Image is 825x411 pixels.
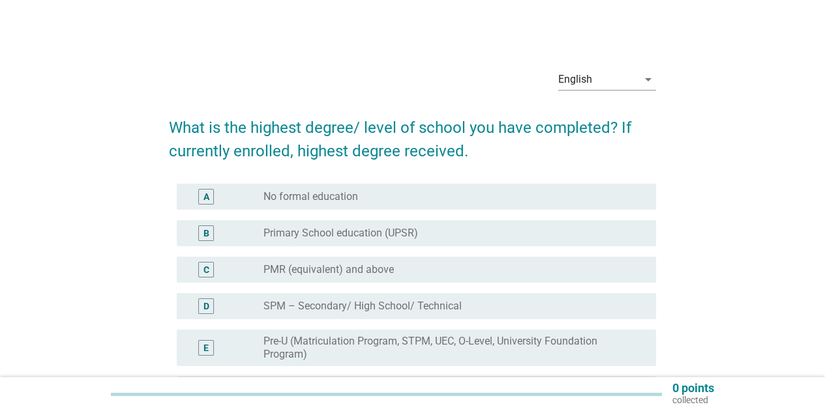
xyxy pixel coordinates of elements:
h2: What is the highest degree/ level of school you have completed? If currently enrolled, highest de... [169,103,656,163]
div: A [203,190,209,204]
i: arrow_drop_down [640,72,656,87]
div: D [203,300,209,313]
div: B [203,227,209,240]
div: C [203,263,209,277]
p: collected [672,394,714,406]
p: 0 points [672,382,714,394]
label: No formal education [263,190,358,203]
label: Pre-U (Matriculation Program, STPM, UEC, O-Level, University Foundation Program) [263,335,635,361]
div: English [558,74,592,85]
div: E [203,341,209,355]
label: SPM – Secondary/ High School/ Technical [263,300,462,313]
label: PMR (equivalent) and above [263,263,394,276]
label: Primary School education (UPSR) [263,227,418,240]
